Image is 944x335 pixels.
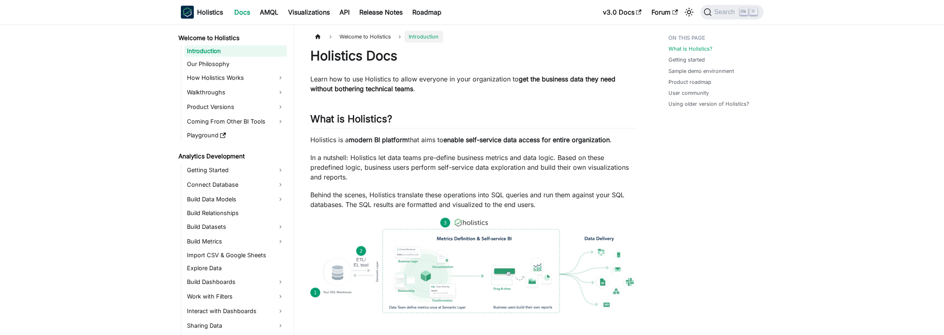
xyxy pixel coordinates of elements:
[310,48,636,64] h1: Holistics Docs
[229,6,255,19] a: Docs
[310,31,636,43] nav: Breadcrumbs
[181,6,223,19] a: HolisticsHolistics
[185,290,287,303] a: Work with Filters
[405,31,443,43] span: Introduction
[310,74,636,94] p: Learn how to use Holistics to allow everyone in your organization to .
[310,153,636,182] p: In a nutshell: Holistics let data teams pre-define business metrics and data logic. Based on thes...
[335,31,395,43] span: Welcome to Holistics
[598,6,647,19] a: v3.0 Docs
[176,151,287,162] a: Analytics Development
[310,218,636,313] img: How Holistics fits in your Data Stack
[197,7,223,17] b: Holistics
[668,78,711,86] a: Product roadmap
[181,6,194,19] img: Holistics
[668,67,734,75] a: Sample demo environment
[310,190,636,209] p: Behind the scenes, Holistics translate these operations into SQL queries and run them against you...
[185,262,287,274] a: Explore Data
[668,45,713,53] a: What is Holistics?
[310,135,636,145] p: Holistics is a that aims to .
[185,115,287,128] a: Coming From Other BI Tools
[310,113,636,128] h2: What is Holistics?
[700,5,763,19] button: Search (Ctrl+K)
[185,319,287,332] a: Sharing Data
[712,9,740,16] span: Search
[354,6,407,19] a: Release Notes
[185,100,287,113] a: Product Versions
[185,164,287,177] a: Getting Started
[185,207,287,219] a: Build Relationships
[749,8,757,15] kbd: K
[443,136,610,144] strong: enable self-service data access for entire organization
[185,220,287,233] a: Build Datasets
[185,193,287,206] a: Build Data Models
[407,6,446,19] a: Roadmap
[185,58,287,70] a: Our Philosophy
[349,136,408,144] strong: modern BI platform
[185,45,287,57] a: Introduction
[185,86,287,99] a: Walkthroughs
[668,89,709,97] a: User community
[683,6,696,19] button: Switch between dark and light mode (currently light mode)
[283,6,335,19] a: Visualizations
[173,24,294,335] nav: Docs sidebar
[185,275,287,288] a: Build Dashboards
[335,6,354,19] a: API
[668,100,749,108] a: Using older version of Holistics?
[310,31,326,43] a: Home page
[185,71,287,84] a: How Holistics Works
[647,6,683,19] a: Forum
[185,178,287,191] a: Connect Database
[176,32,287,44] a: Welcome to Holistics
[668,56,705,64] a: Getting started
[255,6,283,19] a: AMQL
[185,130,287,141] a: Playground
[185,250,287,261] a: Import CSV & Google Sheets
[185,235,287,248] a: Build Metrics
[185,305,287,318] a: Interact with Dashboards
